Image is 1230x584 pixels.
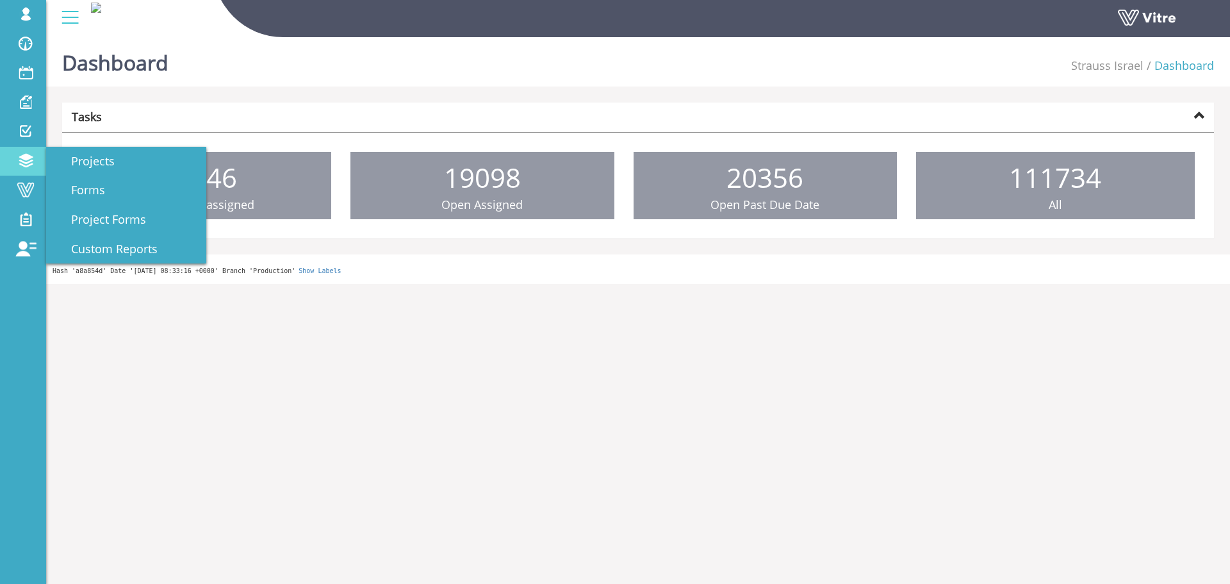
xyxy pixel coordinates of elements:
[72,109,102,124] strong: Tasks
[176,159,237,196] span: 1746
[710,197,819,212] span: Open Past Due Date
[56,212,146,227] span: Project Forms
[350,152,614,220] a: 19098 Open Assigned
[81,152,331,220] a: 1746 Open Unassigned
[634,152,897,220] a: 20356 Open Past Due Date
[1144,58,1214,74] li: Dashboard
[46,147,206,176] a: Projects
[53,267,295,274] span: Hash 'a8a854d' Date '[DATE] 08:33:16 +0000' Branch 'Production'
[299,267,341,274] a: Show Labels
[56,182,105,197] span: Forms
[46,235,206,264] a: Custom Reports
[62,32,168,87] h1: Dashboard
[1049,197,1062,212] span: All
[916,152,1195,220] a: 111734 All
[56,153,115,169] span: Projects
[46,205,206,235] a: Project Forms
[46,176,206,205] a: Forms
[444,159,521,196] span: 19098
[441,197,523,212] span: Open Assigned
[1071,58,1144,73] a: Strauss Israel
[158,197,254,212] span: Open Unassigned
[726,159,803,196] span: 20356
[56,241,158,256] span: Custom Reports
[1009,159,1101,196] span: 111734
[91,3,101,13] img: af1731f1-fc1c-47dd-8edd-e51c8153d184.png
